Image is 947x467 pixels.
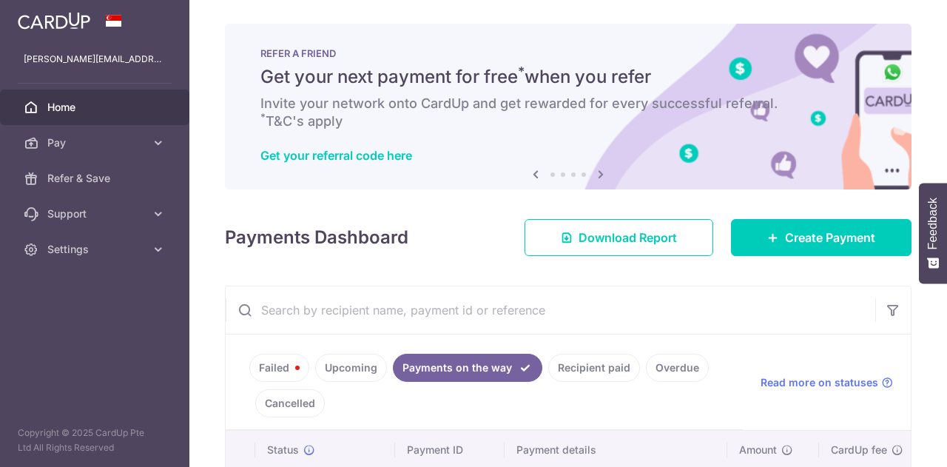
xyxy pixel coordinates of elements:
span: Read more on statuses [761,375,878,390]
a: Recipient paid [548,354,640,382]
span: Home [47,100,145,115]
span: CardUp fee [831,443,887,457]
input: Search by recipient name, payment id or reference [226,286,875,334]
span: Create Payment [785,229,875,246]
span: Pay [47,135,145,150]
a: Download Report [525,219,713,256]
span: Status [267,443,299,457]
a: Cancelled [255,389,325,417]
a: Upcoming [315,354,387,382]
a: Overdue [646,354,709,382]
span: Settings [47,242,145,257]
img: RAF banner [225,24,911,189]
p: [PERSON_NAME][EMAIL_ADDRESS][DOMAIN_NAME] [24,52,166,67]
iframe: Opens a widget where you can find more information [852,423,932,460]
h5: Get your next payment for free when you refer [260,65,876,89]
a: Failed [249,354,309,382]
button: Feedback - Show survey [919,183,947,283]
p: REFER A FRIEND [260,47,876,59]
span: Download Report [579,229,677,246]
h4: Payments Dashboard [225,224,408,251]
a: Create Payment [731,219,911,256]
span: Support [47,206,145,221]
span: Feedback [926,198,940,249]
a: Payments on the way [393,354,542,382]
span: Refer & Save [47,171,145,186]
img: CardUp [18,12,90,30]
h6: Invite your network onto CardUp and get rewarded for every successful referral. T&C's apply [260,95,876,130]
span: Amount [739,443,777,457]
a: Read more on statuses [761,375,893,390]
a: Get your referral code here [260,148,412,163]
